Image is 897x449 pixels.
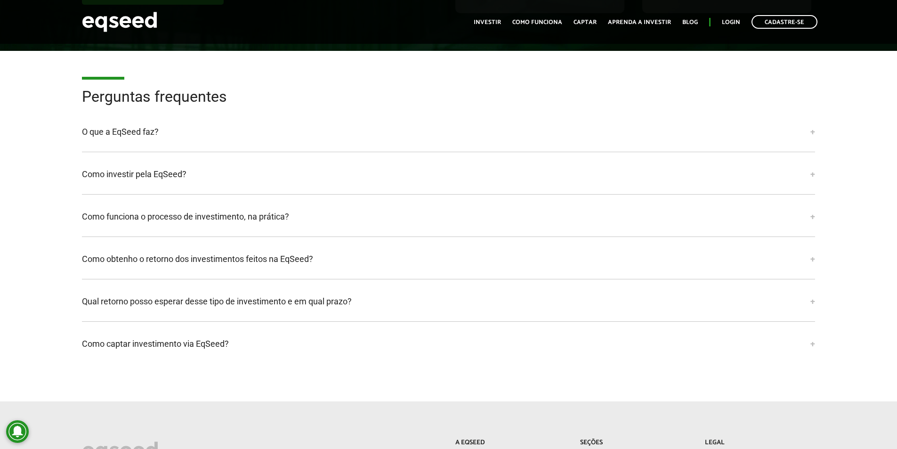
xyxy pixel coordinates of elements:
[82,89,816,119] h2: Perguntas frequentes
[82,9,157,34] img: EqSeed
[82,331,816,357] a: Como captar investimento via EqSeed?
[455,439,566,447] p: A EqSeed
[682,19,698,25] a: Blog
[752,15,817,29] a: Cadastre-se
[82,162,816,187] a: Como investir pela EqSeed?
[82,289,816,314] a: Qual retorno posso esperar desse tipo de investimento e em qual prazo?
[82,204,816,229] a: Como funciona o processo de investimento, na prática?
[82,119,816,145] a: O que a EqSeed faz?
[512,19,562,25] a: Como funciona
[580,439,691,447] p: Seções
[474,19,501,25] a: Investir
[722,19,740,25] a: Login
[608,19,671,25] a: Aprenda a investir
[82,246,816,272] a: Como obtenho o retorno dos investimentos feitos na EqSeed?
[705,439,816,447] p: Legal
[574,19,597,25] a: Captar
